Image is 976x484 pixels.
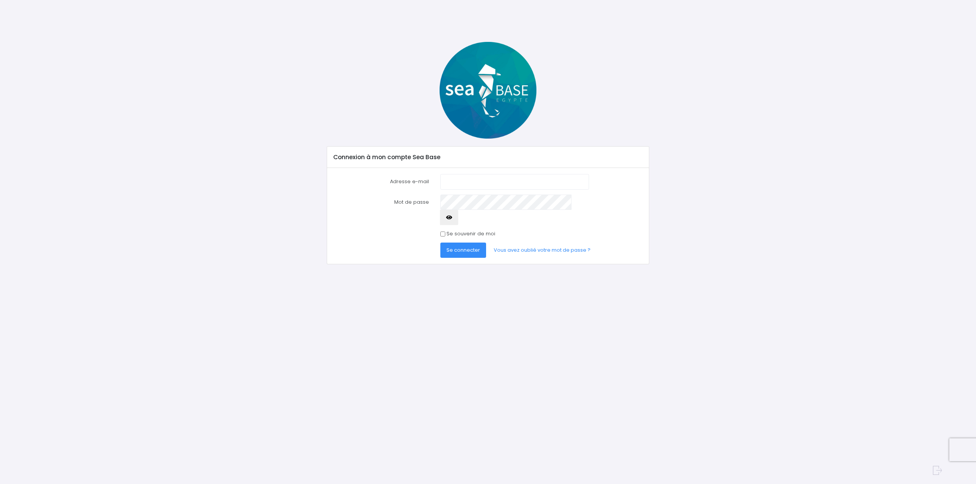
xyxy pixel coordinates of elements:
label: Se souvenir de moi [446,230,495,238]
a: Vous avez oublié votre mot de passe ? [488,243,597,258]
span: Se connecter [446,246,480,254]
button: Se connecter [440,243,486,258]
label: Mot de passe [328,195,435,225]
div: Connexion à mon compte Sea Base [327,147,649,168]
label: Adresse e-mail [328,174,435,189]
